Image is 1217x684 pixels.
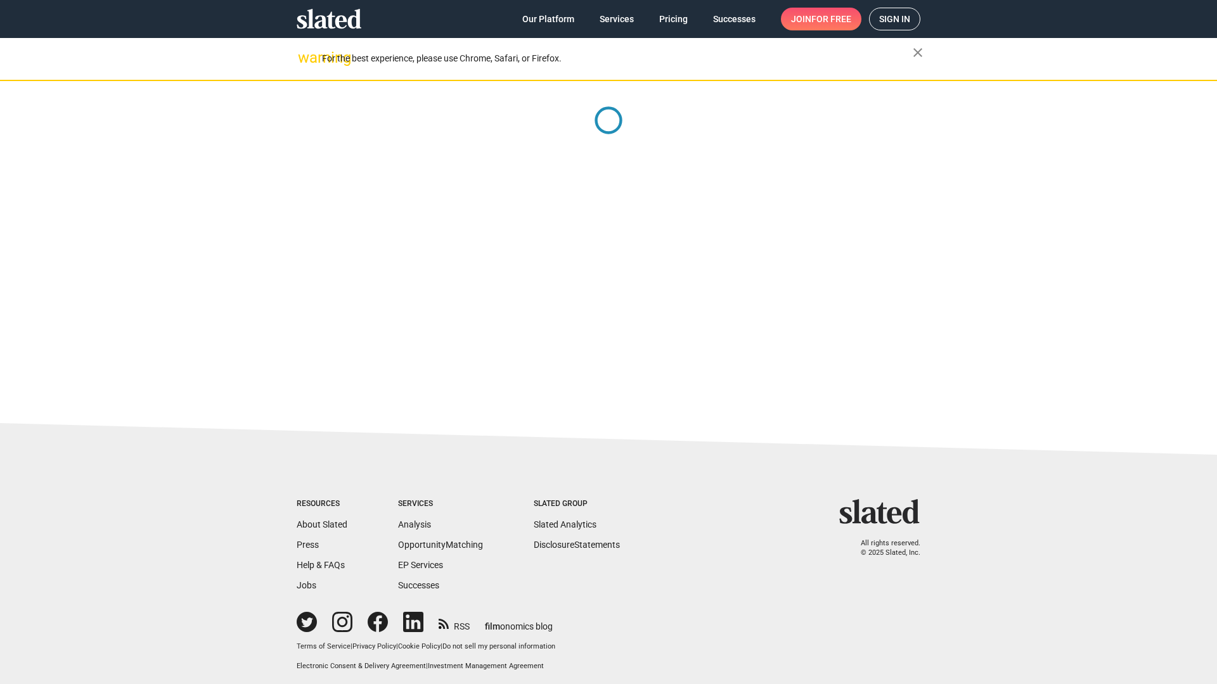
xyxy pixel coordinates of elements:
[297,519,347,529] a: About Slated
[297,499,347,509] div: Resources
[879,8,910,30] span: Sign in
[442,642,555,652] button: Do not sell my personal information
[781,8,861,30] a: Joinfor free
[352,642,396,650] a: Privacy Policy
[428,662,544,670] a: Investment Management Agreement
[398,540,483,550] a: OpportunityMatching
[910,45,925,60] mat-icon: close
[534,519,596,529] a: Slated Analytics
[398,580,439,590] a: Successes
[297,580,316,590] a: Jobs
[703,8,766,30] a: Successes
[426,662,428,670] span: |
[659,8,688,30] span: Pricing
[398,519,431,529] a: Analysis
[298,50,313,65] mat-icon: warning
[847,539,920,557] p: All rights reserved. © 2025 Slated, Inc.
[297,662,426,670] a: Electronic Consent & Delivery Agreement
[522,8,574,30] span: Our Platform
[649,8,698,30] a: Pricing
[485,611,553,633] a: filmonomics blog
[441,642,442,650] span: |
[534,540,620,550] a: DisclosureStatements
[297,560,345,570] a: Help & FAQs
[713,8,756,30] span: Successes
[398,642,441,650] a: Cookie Policy
[512,8,584,30] a: Our Platform
[791,8,851,30] span: Join
[589,8,644,30] a: Services
[398,560,443,570] a: EP Services
[297,540,319,550] a: Press
[534,499,620,509] div: Slated Group
[297,642,351,650] a: Terms of Service
[398,499,483,509] div: Services
[396,642,398,650] span: |
[439,613,470,633] a: RSS
[869,8,920,30] a: Sign in
[600,8,634,30] span: Services
[351,642,352,650] span: |
[322,50,913,67] div: For the best experience, please use Chrome, Safari, or Firefox.
[485,621,500,631] span: film
[811,8,851,30] span: for free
